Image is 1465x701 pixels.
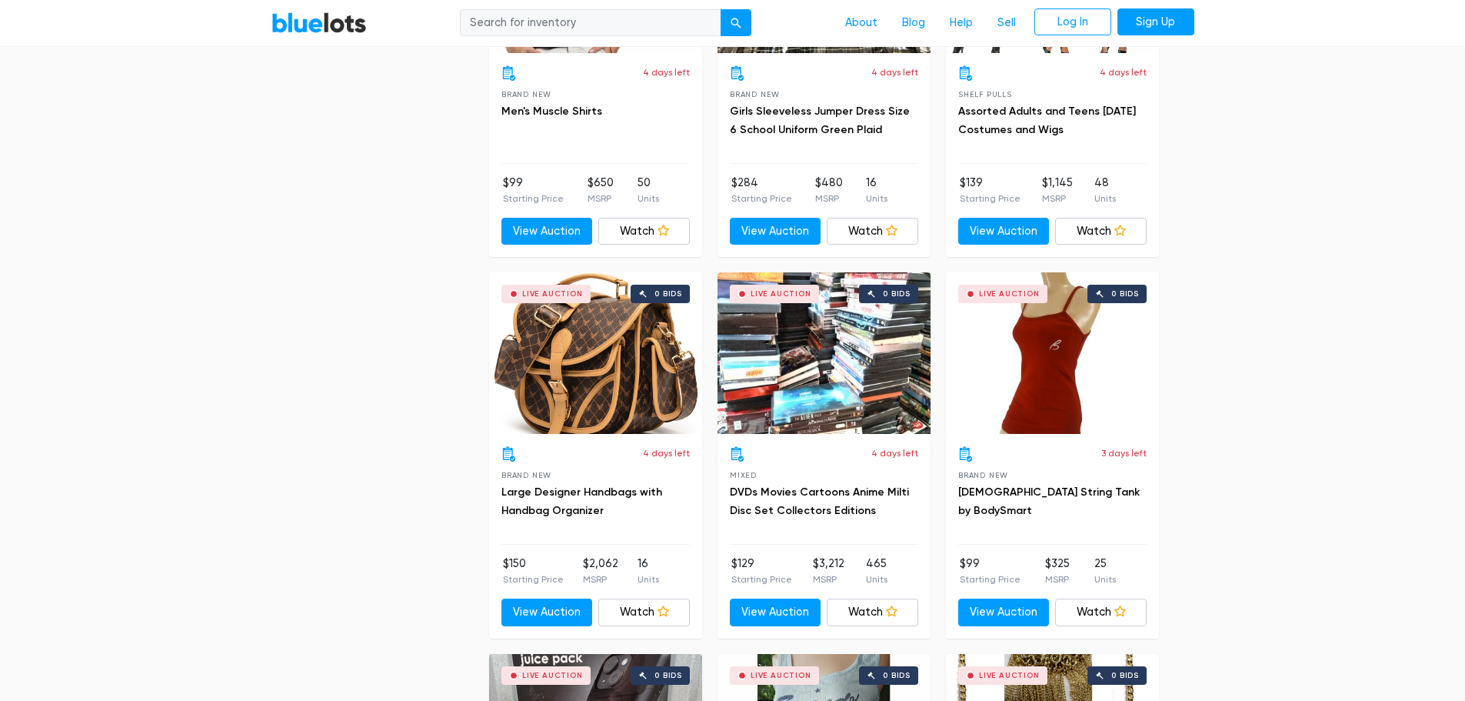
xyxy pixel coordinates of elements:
p: Starting Price [960,192,1021,205]
input: Search for inventory [460,9,721,37]
p: Units [866,572,887,586]
li: 48 [1094,175,1116,205]
span: Brand New [730,90,780,98]
li: $150 [503,556,564,586]
span: Brand New [501,90,551,98]
div: 0 bids [1111,290,1139,298]
a: About [833,8,890,38]
a: DVDs Movies Cartoons Anime Milti Disc Set Collectors Editions [730,486,909,517]
span: Brand New [501,471,551,479]
p: Units [638,192,659,205]
div: Live Auction [979,672,1040,679]
span: Shelf Pulls [958,90,1012,98]
a: Blog [890,8,937,38]
p: Starting Price [503,192,564,205]
li: $99 [960,556,1021,586]
li: 16 [638,556,659,586]
li: $480 [815,175,843,205]
li: $129 [731,556,792,586]
li: 25 [1094,556,1116,586]
a: Watch [827,218,918,245]
span: Mixed [730,471,757,479]
div: Live Auction [522,672,583,679]
div: 0 bids [654,290,682,298]
p: Units [866,192,887,205]
p: Units [638,572,659,586]
p: MSRP [588,192,614,205]
a: View Auction [958,218,1050,245]
a: Sign Up [1117,8,1194,36]
a: Help [937,8,985,38]
a: Assorted Adults and Teens [DATE] Costumes and Wigs [958,105,1136,136]
span: Brand New [958,471,1008,479]
a: BlueLots [271,12,367,34]
p: MSRP [583,572,618,586]
li: 465 [866,556,887,586]
p: MSRP [1042,192,1073,205]
li: $139 [960,175,1021,205]
a: Watch [598,599,690,626]
div: Live Auction [751,290,811,298]
div: Live Auction [979,290,1040,298]
p: 4 days left [871,446,918,460]
a: Large Designer Handbags with Handbag Organizer [501,486,662,517]
p: Units [1094,572,1116,586]
a: Watch [598,218,690,245]
a: View Auction [501,218,593,245]
a: Men's Muscle Shirts [501,105,602,118]
a: [DEMOGRAPHIC_DATA] String Tank by BodySmart [958,486,1140,517]
p: Starting Price [731,192,792,205]
a: Watch [1055,599,1147,626]
div: 0 bids [654,672,682,679]
div: 0 bids [883,672,911,679]
li: $1,145 [1042,175,1073,205]
li: $3,212 [813,556,844,586]
p: Starting Price [503,572,564,586]
div: 0 bids [883,290,911,298]
li: $650 [588,175,614,205]
a: View Auction [730,218,821,245]
p: MSRP [815,192,843,205]
div: 0 bids [1111,672,1139,679]
li: $325 [1045,556,1070,586]
p: 4 days left [643,446,690,460]
a: Watch [1055,218,1147,245]
p: Starting Price [731,572,792,586]
p: 3 days left [1101,446,1147,460]
a: Sell [985,8,1028,38]
a: Log In [1034,8,1111,36]
p: Units [1094,192,1116,205]
a: View Auction [501,599,593,626]
p: 4 days left [1100,65,1147,79]
li: $2,062 [583,556,618,586]
a: View Auction [730,599,821,626]
a: Live Auction 0 bids [718,272,931,434]
p: 4 days left [871,65,918,79]
a: Live Auction 0 bids [946,272,1159,434]
li: $99 [503,175,564,205]
p: MSRP [813,572,844,586]
li: 50 [638,175,659,205]
div: Live Auction [751,672,811,679]
a: Live Auction 0 bids [489,272,702,434]
p: Starting Price [960,572,1021,586]
div: Live Auction [522,290,583,298]
a: Girls Sleeveless Jumper Dress Size 6 School Uniform Green Plaid [730,105,910,136]
p: MSRP [1045,572,1070,586]
li: 16 [866,175,887,205]
a: Watch [827,599,918,626]
p: 4 days left [643,65,690,79]
li: $284 [731,175,792,205]
a: View Auction [958,599,1050,626]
